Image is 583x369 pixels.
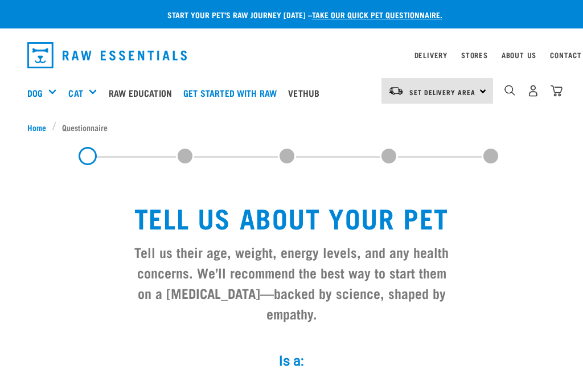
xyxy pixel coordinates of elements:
[27,42,187,68] img: Raw Essentials Logo
[27,121,46,133] span: Home
[551,85,563,97] img: home-icon@2x.png
[27,121,556,133] nav: breadcrumbs
[27,86,43,100] a: Dog
[527,85,539,97] img: user.png
[414,53,447,57] a: Delivery
[312,13,442,17] a: take our quick pet questionnaire.
[130,241,453,323] h3: Tell us their age, weight, energy levels, and any health concerns. We’ll recommend the best way t...
[130,202,453,232] h1: Tell us about your pet
[504,85,515,96] img: home-icon-1@2x.png
[68,86,83,100] a: Cat
[461,53,488,57] a: Stores
[106,70,180,116] a: Raw Education
[550,53,582,57] a: Contact
[502,53,536,57] a: About Us
[18,38,565,73] nav: dropdown navigation
[285,70,328,116] a: Vethub
[409,90,475,94] span: Set Delivery Area
[180,70,285,116] a: Get started with Raw
[27,121,52,133] a: Home
[388,86,404,96] img: van-moving.png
